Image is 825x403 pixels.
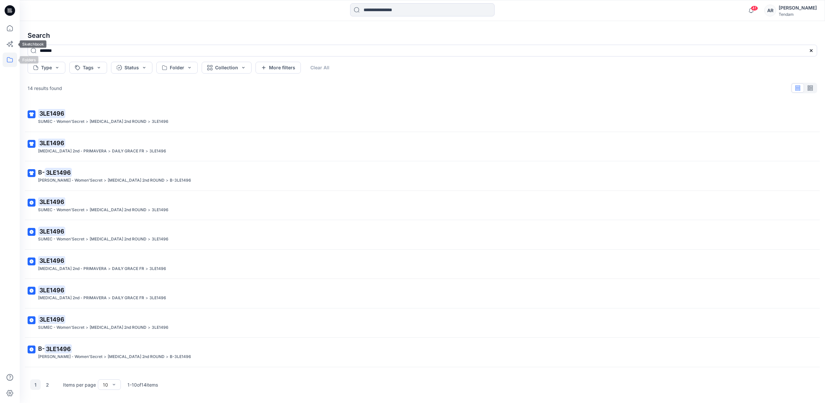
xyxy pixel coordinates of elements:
button: 1 [30,379,41,390]
a: 3LE1496[MEDICAL_DATA] 2nd - PRIMAVERA>DAILY GRACE FR>3LE1496 [24,281,821,305]
p: T3 2nd ROUND [90,236,146,243]
mark: 3LE1496 [45,168,72,177]
button: Collection [202,62,252,74]
a: B-3LE1496[PERSON_NAME] - Women'Secret>[MEDICAL_DATA] 2nd ROUND>B-3LE1496 [24,164,821,188]
p: 3LE1496 [152,118,168,125]
a: 3LE1496SUMEC - Women'Secret>[MEDICAL_DATA] 2nd ROUND>3LE1496 [24,105,821,129]
p: 3LE1496 [152,324,168,331]
a: 3LE1496[MEDICAL_DATA] 2nd - PRIMAVERA>DAILY GRACE FR>3LE1496 [24,252,821,276]
p: 1 - 10 of 14 items [127,381,158,388]
p: T3 2nd - PRIMAVERA [38,148,107,155]
p: T3 2nd ROUND [90,207,146,213]
button: Status [111,62,152,74]
p: > [148,207,150,213]
p: DAILY GRACE FR [112,265,144,272]
p: SUMEC - Women'Secret [38,207,84,213]
p: 3LE1496 [152,236,168,243]
p: > [86,118,88,125]
button: Folder [156,62,198,74]
p: > [145,148,148,155]
p: Items per page [63,381,96,388]
a: 3LE1496SUMEC - Women'Secret>[MEDICAL_DATA] 2nd ROUND>3LE1496 [24,223,821,247]
p: B-3LE1496 [170,177,191,184]
p: > [145,295,148,302]
p: > [148,118,150,125]
p: > [148,324,150,331]
button: Tags [69,62,107,74]
a: 3LE1496SUMEC - Women'Secret>[MEDICAL_DATA] 2nd ROUND>3LE1496 [24,311,821,335]
mark: 3LE1496 [38,256,65,265]
mark: 3LE1496 [38,197,65,206]
p: DONG FANG - Women'Secret [38,177,102,184]
p: SUMEC - Women'Secret [38,118,84,125]
p: SUMEC - Women'Secret [38,324,84,331]
button: 2 [42,379,53,390]
p: > [104,177,106,184]
p: > [148,236,150,243]
p: B-3LE1496 [170,353,191,360]
a: B-3LE1496[PERSON_NAME] - Women'Secret>[MEDICAL_DATA] 2nd ROUND>B-3LE1496 [24,370,821,394]
p: T3 2nd ROUND [90,118,146,125]
p: > [86,207,88,213]
span: B- [38,169,45,176]
p: > [108,265,111,272]
p: 3LE1496 [149,295,166,302]
mark: 3LE1496 [38,109,65,118]
span: 41 [751,6,758,11]
p: > [86,236,88,243]
p: > [108,148,111,155]
p: > [145,265,148,272]
p: 3LE1496 [149,265,166,272]
p: SUMEC - Women'Secret [38,236,84,243]
p: > [104,353,106,360]
p: 3LE1496 [149,148,166,155]
p: DAILY GRACE FR [112,295,144,302]
a: 3LE1496SUMEC - Women'Secret>[MEDICAL_DATA] 2nd ROUND>3LE1496 [24,193,821,217]
p: > [108,295,111,302]
p: T3 2nd ROUND [90,324,146,331]
mark: 3LE1496 [38,315,65,324]
p: T3 2nd - PRIMAVERA [38,295,107,302]
p: > [166,177,168,184]
a: 3LE1496[MEDICAL_DATA] 2nd - PRIMAVERA>DAILY GRACE FR>3LE1496 [24,135,821,159]
p: 3LE1496 [152,207,168,213]
div: Tendam [779,12,817,17]
mark: 3LE1496 [38,138,65,147]
p: > [86,324,88,331]
button: More filters [256,62,301,74]
mark: 3LE1496 [38,285,65,295]
a: B-3LE1496[PERSON_NAME] - Women'Secret>[MEDICAL_DATA] 2nd ROUND>B-3LE1496 [24,340,821,364]
button: Type [28,62,65,74]
div: 10 [103,381,108,388]
p: > [166,353,168,360]
mark: 3LE1496 [38,227,65,236]
p: 14 results found [28,85,62,92]
p: T3 2nd ROUND [108,177,165,184]
p: DAILY GRACE FR [112,148,144,155]
p: T3 2nd - PRIMAVERA [38,265,107,272]
p: DONG FANG - Women'Secret [38,353,102,360]
h4: Search [22,26,822,45]
span: B- [38,345,45,352]
p: T3 2nd ROUND [108,353,165,360]
div: AR [764,5,776,16]
mark: 3LE1496 [45,344,72,353]
div: [PERSON_NAME] [779,4,817,12]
